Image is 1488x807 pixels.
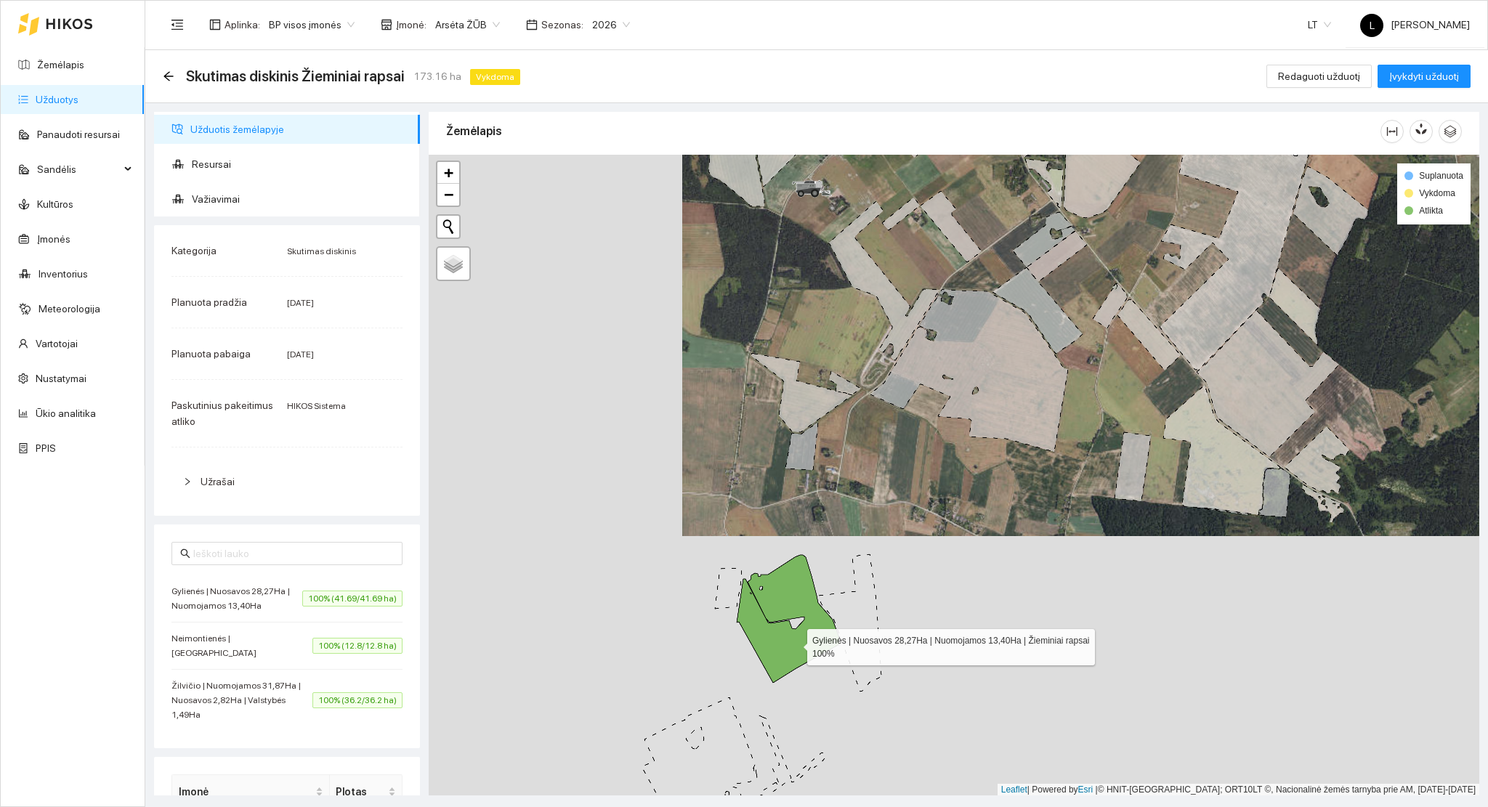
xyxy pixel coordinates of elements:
[287,298,314,308] span: [DATE]
[171,400,273,427] span: Paskutinius pakeitimus atliko
[381,19,392,31] span: shop
[336,784,385,800] span: Plotas
[312,638,403,654] span: 100% (12.8/12.8 ha)
[39,268,88,280] a: Inventorius
[287,401,346,411] span: HIKOS Sistema
[1096,784,1098,795] span: |
[437,162,459,184] a: Zoom in
[1380,120,1404,143] button: column-width
[186,65,405,88] span: Skutimas diskinis Žieminiai rapsai
[1419,171,1463,181] span: Suplanuota
[437,216,459,238] button: Initiate a new search
[437,184,459,206] a: Zoom out
[396,17,426,33] span: Įmonė :
[37,198,73,210] a: Kultūros
[1419,188,1455,198] span: Vykdoma
[1370,14,1375,37] span: L
[37,129,120,140] a: Panaudoti resursai
[1078,784,1093,795] a: Esri
[269,14,355,36] span: BP visos įmonės
[526,19,538,31] span: calendar
[163,10,192,39] button: menu-fold
[225,17,260,33] span: Aplinka :
[192,150,408,179] span: Resursai
[171,465,403,498] div: Užrašai
[287,349,314,360] span: [DATE]
[171,584,302,613] span: Gylienės | Nuosavos 28,27Ha | Nuomojamos 13,40Ha
[435,14,500,36] span: Arsėta ŽŪB
[201,476,235,487] span: Užrašai
[171,245,217,256] span: Kategorija
[1360,19,1470,31] span: [PERSON_NAME]
[1266,65,1372,88] button: Redaguoti užduotį
[171,348,251,360] span: Planuota pabaiga
[1389,68,1459,84] span: Įvykdyti užduotį
[287,246,356,256] span: Skutimas diskinis
[209,19,221,31] span: layout
[39,303,100,315] a: Meteorologija
[37,59,84,70] a: Žemėlapis
[592,14,630,36] span: 2026
[541,17,583,33] span: Sezonas :
[36,407,96,419] a: Ūkio analitika
[163,70,174,83] div: Atgal
[36,373,86,384] a: Nustatymai
[178,784,312,800] span: Įmonė
[1381,126,1403,137] span: column-width
[37,155,120,184] span: Sandėlis
[312,692,403,708] span: 100% (36.2/36.2 ha)
[180,548,190,559] span: search
[1378,65,1471,88] button: Įvykdyti užduotį
[171,296,247,308] span: Planuota pradžia
[163,70,174,82] span: arrow-left
[446,110,1380,152] div: Žemėlapis
[470,69,520,85] span: Vykdoma
[171,678,312,722] span: Žilvičio | Nuomojamos 31,87Ha | Nuosavos 2,82Ha | Valstybės 1,49Ha
[998,784,1479,796] div: | Powered by © HNIT-[GEOGRAPHIC_DATA]; ORT10LT ©, Nacionalinė žemės tarnyba prie AM, [DATE]-[DATE]
[1419,206,1443,216] span: Atlikta
[444,163,453,182] span: +
[190,115,408,144] span: Užduotis žemėlapyje
[413,68,461,84] span: 173.16 ha
[171,631,312,660] span: Neimontienės | [GEOGRAPHIC_DATA]
[1308,14,1331,36] span: LT
[36,338,78,349] a: Vartotojai
[183,477,192,486] span: right
[1266,70,1372,82] a: Redaguoti užduotį
[171,18,184,31] span: menu-fold
[437,248,469,280] a: Layers
[444,185,453,203] span: −
[1001,784,1027,795] a: Leaflet
[1278,68,1360,84] span: Redaguoti užduotį
[302,591,403,607] span: 100% (41.69/41.69 ha)
[193,546,394,561] input: Ieškoti lauko
[37,233,70,245] a: Įmonės
[192,184,408,214] span: Važiavimai
[36,94,78,105] a: Užduotys
[36,442,56,454] a: PPIS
